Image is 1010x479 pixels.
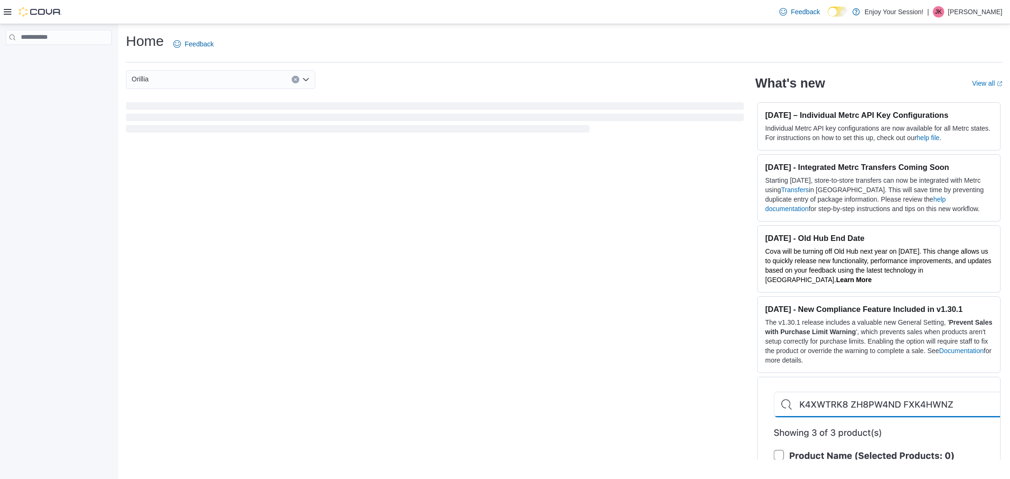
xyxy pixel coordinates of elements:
img: Cova [19,7,62,17]
span: JK [935,6,942,18]
h3: [DATE] - Old Hub End Date [765,233,992,243]
span: Orillia [132,73,149,85]
p: Individual Metrc API key configurations are now available for all Metrc states. For instructions ... [765,124,992,142]
nav: Complex example [6,47,112,70]
h3: [DATE] – Individual Metrc API Key Configurations [765,110,992,120]
a: Documentation [939,347,983,355]
input: Dark Mode [828,7,848,17]
svg: External link [997,81,1002,87]
h2: What's new [755,76,825,91]
p: The v1.30.1 release includes a valuable new General Setting, ' ', which prevents sales when produ... [765,318,992,365]
button: Clear input [292,76,299,83]
a: View allExternal link [972,80,1002,87]
a: Learn More [836,276,872,284]
button: Open list of options [302,76,310,83]
span: Cova will be turning off Old Hub next year on [DATE]. This change allows us to quickly release ne... [765,248,992,284]
a: Feedback [170,35,217,53]
span: Feedback [185,39,214,49]
p: | [927,6,929,18]
a: help documentation [765,195,946,213]
h3: [DATE] - New Compliance Feature Included in v1.30.1 [765,304,992,314]
p: Enjoy Your Session! [865,6,924,18]
div: Jenna Kanis [933,6,944,18]
a: Feedback [776,2,823,21]
h1: Home [126,32,164,51]
p: Starting [DATE], store-to-store transfers can now be integrated with Metrc using in [GEOGRAPHIC_D... [765,176,992,213]
h3: [DATE] - Integrated Metrc Transfers Coming Soon [765,162,992,172]
strong: Prevent Sales with Purchase Limit Warning [765,319,992,336]
p: [PERSON_NAME] [948,6,1002,18]
span: Loading [126,104,744,134]
span: Feedback [791,7,820,17]
a: Transfers [781,186,809,194]
a: help file [917,134,939,142]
